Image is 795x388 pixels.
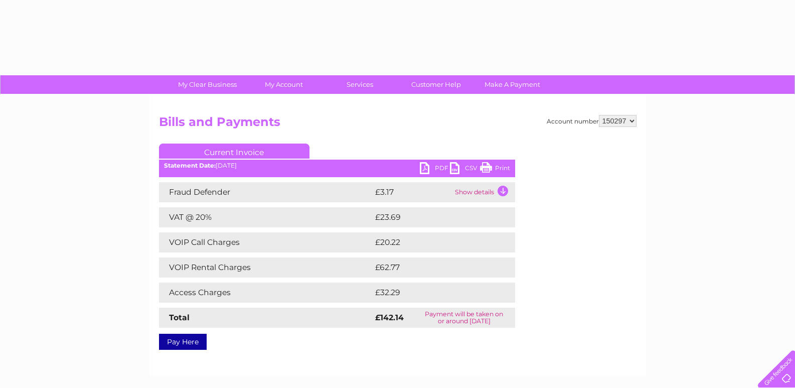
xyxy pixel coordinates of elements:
[373,232,495,252] td: £20.22
[413,308,515,328] td: Payment will be taken on or around [DATE]
[159,162,515,169] div: [DATE]
[450,162,480,177] a: CSV
[471,75,554,94] a: Make A Payment
[480,162,510,177] a: Print
[159,334,207,350] a: Pay Here
[164,162,216,169] b: Statement Date:
[159,283,373,303] td: Access Charges
[319,75,401,94] a: Services
[395,75,478,94] a: Customer Help
[373,257,495,278] td: £62.77
[159,232,373,252] td: VOIP Call Charges
[159,207,373,227] td: VAT @ 20%
[159,115,637,134] h2: Bills and Payments
[420,162,450,177] a: PDF
[547,115,637,127] div: Account number
[452,182,515,202] td: Show details
[166,75,249,94] a: My Clear Business
[169,313,190,322] strong: Total
[159,257,373,278] td: VOIP Rental Charges
[373,283,495,303] td: £32.29
[242,75,325,94] a: My Account
[375,313,404,322] strong: £142.14
[159,182,373,202] td: Fraud Defender
[159,144,309,159] a: Current Invoice
[373,207,495,227] td: £23.69
[373,182,452,202] td: £3.17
